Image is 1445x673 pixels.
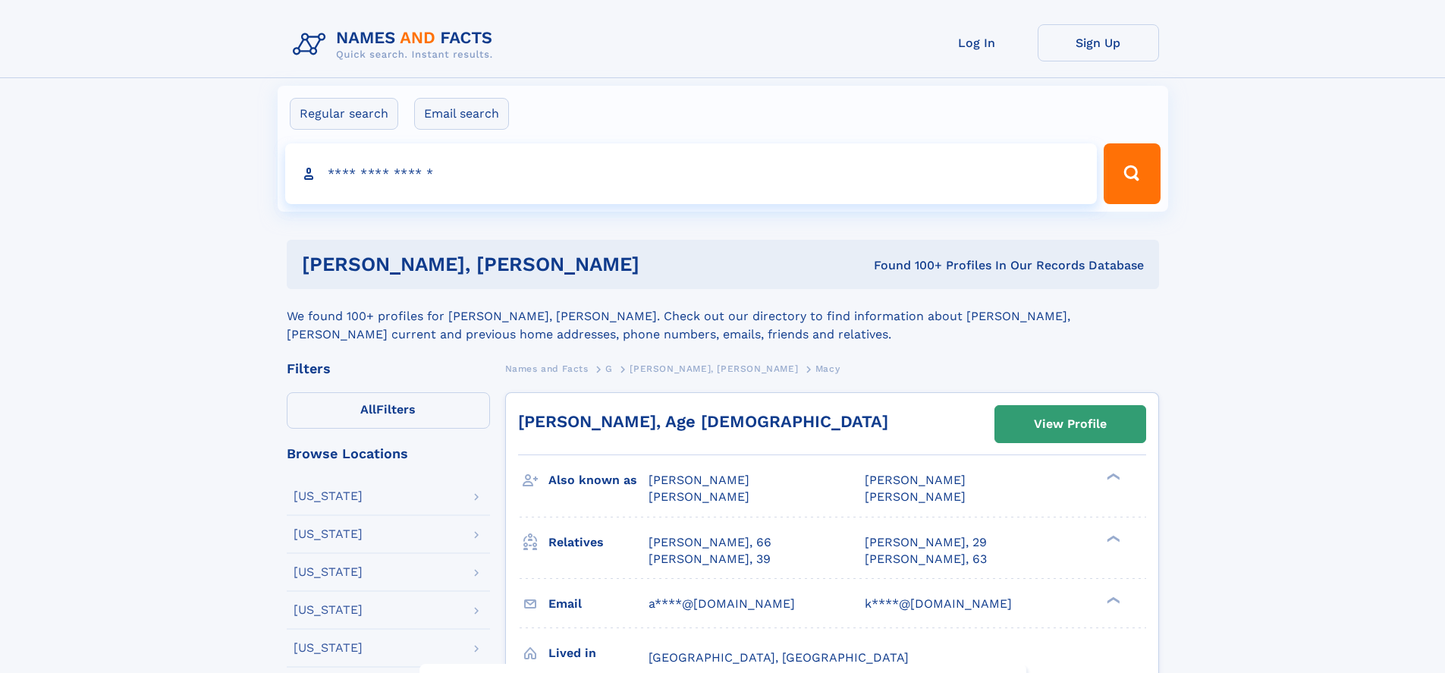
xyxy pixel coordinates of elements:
[287,392,490,429] label: Filters
[1103,533,1121,543] div: ❯
[548,591,649,617] h3: Email
[414,98,509,130] label: Email search
[649,650,909,665] span: [GEOGRAPHIC_DATA], [GEOGRAPHIC_DATA]
[649,489,749,504] span: [PERSON_NAME]
[290,98,398,130] label: Regular search
[916,24,1038,61] a: Log In
[1034,407,1107,442] div: View Profile
[649,473,749,487] span: [PERSON_NAME]
[285,143,1098,204] input: search input
[815,363,840,374] span: Macy
[630,363,798,374] span: [PERSON_NAME], [PERSON_NAME]
[865,489,966,504] span: [PERSON_NAME]
[287,24,505,65] img: Logo Names and Facts
[302,255,757,274] h1: [PERSON_NAME], [PERSON_NAME]
[1038,24,1159,61] a: Sign Up
[294,490,363,502] div: [US_STATE]
[548,530,649,555] h3: Relatives
[1103,472,1121,482] div: ❯
[360,402,376,417] span: All
[865,473,966,487] span: [PERSON_NAME]
[605,363,613,374] span: G
[756,257,1144,274] div: Found 100+ Profiles In Our Records Database
[605,359,613,378] a: G
[294,528,363,540] div: [US_STATE]
[1104,143,1160,204] button: Search Button
[865,534,987,551] a: [PERSON_NAME], 29
[287,447,490,461] div: Browse Locations
[649,534,771,551] a: [PERSON_NAME], 66
[294,566,363,578] div: [US_STATE]
[865,551,987,568] a: [PERSON_NAME], 63
[518,412,888,431] a: [PERSON_NAME], Age [DEMOGRAPHIC_DATA]
[294,604,363,616] div: [US_STATE]
[649,551,771,568] a: [PERSON_NAME], 39
[995,406,1145,442] a: View Profile
[630,359,798,378] a: [PERSON_NAME], [PERSON_NAME]
[294,642,363,654] div: [US_STATE]
[505,359,589,378] a: Names and Facts
[287,289,1159,344] div: We found 100+ profiles for [PERSON_NAME], [PERSON_NAME]. Check out our directory to find informat...
[287,362,490,376] div: Filters
[548,467,649,493] h3: Also known as
[548,640,649,666] h3: Lived in
[1103,595,1121,605] div: ❯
